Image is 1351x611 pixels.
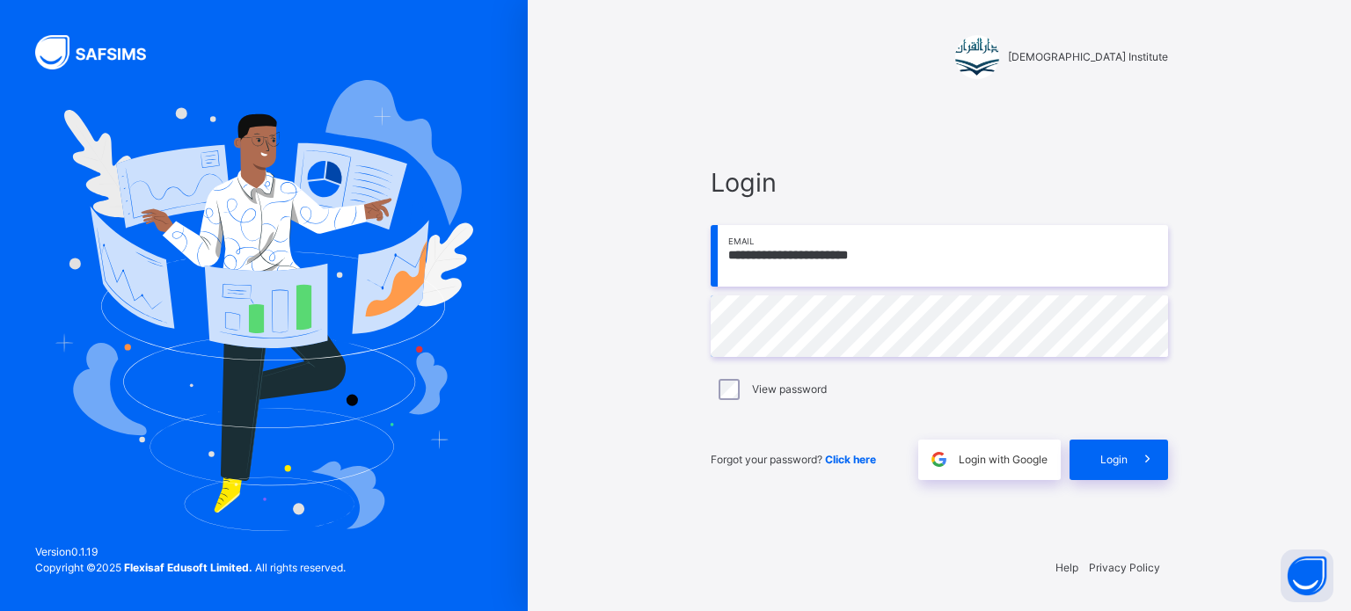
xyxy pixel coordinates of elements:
[1055,561,1078,574] a: Help
[825,453,876,466] a: Click here
[929,449,949,469] img: google.396cfc9801f0270233282035f929180a.svg
[35,561,346,574] span: Copyright © 2025 All rights reserved.
[35,544,346,560] span: Version 0.1.19
[55,80,473,530] img: Hero Image
[1281,549,1333,602] button: Open asap
[1008,49,1168,65] span: [DEMOGRAPHIC_DATA] Institute
[959,452,1048,468] span: Login with Google
[752,382,827,397] label: View password
[711,453,876,466] span: Forgot your password?
[124,561,252,574] strong: Flexisaf Edusoft Limited.
[35,35,167,69] img: SAFSIMS Logo
[711,164,1168,201] span: Login
[1100,452,1128,468] span: Login
[1089,561,1160,574] a: Privacy Policy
